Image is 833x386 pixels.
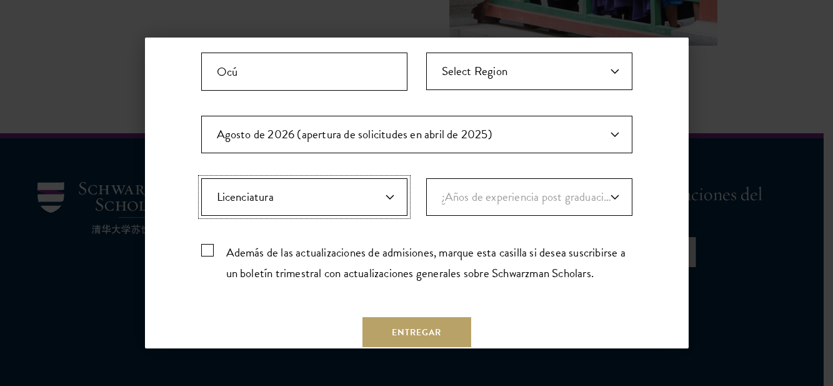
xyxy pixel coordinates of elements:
button: Entregar [362,317,471,347]
div: ¿Años de experiencia post graduación?* [426,178,632,216]
div: ¿Nivel más alto de titulación?* [201,178,407,216]
input: Ciudad [201,53,407,91]
div: Plazo de entrada previsto* [201,116,632,153]
div: Marque esta casilla para recibir un boletín trimestral con actualizaciones generales sobre Schwar... [201,241,632,282]
font: Además de las actualizaciones de admisiones, marque esta casilla si desea suscribirse a un boletí... [226,243,626,282]
font: Entregar [392,326,441,339]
